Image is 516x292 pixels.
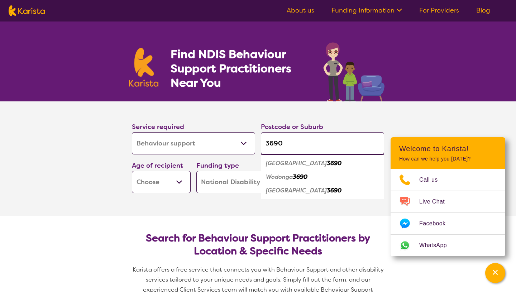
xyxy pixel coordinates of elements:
img: behaviour-support [321,39,387,101]
em: [GEOGRAPHIC_DATA] [266,187,327,194]
div: West Wodonga 3690 [264,157,381,170]
div: Wodonga 3690 [264,170,381,184]
a: Blog [476,6,490,15]
label: Service required [132,123,184,131]
em: [GEOGRAPHIC_DATA] [266,159,327,167]
label: Postcode or Suburb [261,123,323,131]
label: Age of recipient [132,161,183,170]
img: Karista logo [9,5,45,16]
span: WhatsApp [419,240,455,251]
em: 3690 [293,173,307,181]
em: Wodonga [266,173,293,181]
a: About us [287,6,314,15]
button: Channel Menu [485,263,505,283]
label: Funding type [196,161,239,170]
em: 3690 [327,159,341,167]
img: Karista logo [129,48,158,87]
span: Facebook [419,218,454,229]
a: Funding Information [331,6,402,15]
h2: Search for Behaviour Support Practitioners by Location & Specific Needs [138,232,378,258]
div: Wodonga Plaza 3690 [264,184,381,197]
span: Live Chat [419,196,453,207]
div: Channel Menu [391,137,505,256]
a: For Providers [419,6,459,15]
p: How can we help you [DATE]? [399,156,497,162]
ul: Choose channel [391,169,505,256]
input: Type [261,132,384,154]
span: Call us [419,174,446,185]
h2: Welcome to Karista! [399,144,497,153]
a: Web link opens in a new tab. [391,235,505,256]
em: 3690 [327,187,341,194]
h1: Find NDIS Behaviour Support Practitioners Near You [171,47,309,90]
